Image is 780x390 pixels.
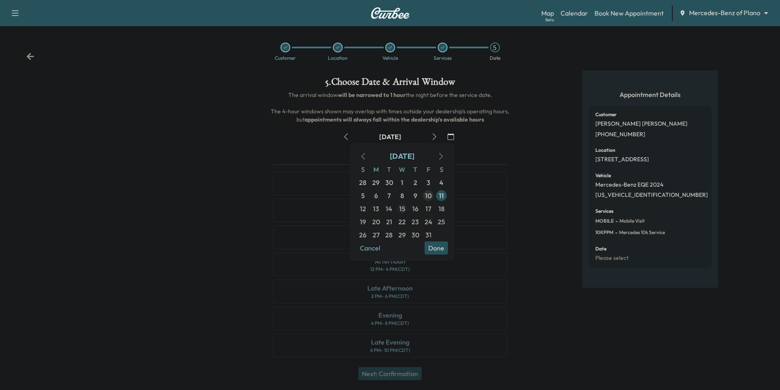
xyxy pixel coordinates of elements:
p: [PHONE_NUMBER] [595,131,645,138]
span: 10KPPM [595,229,613,236]
b: appointments will always fall within the dealership's available hours [305,116,484,123]
div: Services [434,56,452,61]
span: T [409,163,422,176]
span: 10 [425,191,432,201]
div: [DATE] [390,151,414,162]
span: 29 [398,230,406,240]
span: Mercedes 10k Service [617,229,665,236]
span: MOBILE [595,218,614,224]
span: 3 [427,178,430,187]
span: 31 [425,230,432,240]
span: 7 [387,191,391,201]
div: Date [490,56,500,61]
span: S [435,163,448,176]
span: 27 [373,230,380,240]
span: Mobile Visit [618,218,645,224]
span: W [396,163,409,176]
span: 19 [360,217,366,227]
span: 28 [385,230,393,240]
span: T [382,163,396,176]
span: 2 [414,178,417,187]
span: 12 [360,204,366,214]
h6: Location [595,148,615,153]
span: - [613,228,617,237]
a: Book New Appointment [595,8,664,18]
p: [PERSON_NAME] [PERSON_NAME] [595,120,687,128]
div: Back [26,52,34,61]
span: 23 [411,217,419,227]
div: Beta [545,17,554,23]
span: 11 [439,191,444,201]
span: 13 [373,204,379,214]
h6: Date [595,246,606,251]
div: Vehicle [382,56,398,61]
h6: Services [595,209,613,214]
span: The arrival window the night before the service date. The 4-hour windows shown may overlap with t... [271,91,511,123]
span: 15 [399,204,405,214]
a: MapBeta [541,8,554,18]
button: Cancel [356,241,384,255]
h6: Vehicle [595,173,611,178]
a: Calendar [561,8,588,18]
span: 26 [359,230,366,240]
span: 9 [414,191,417,201]
button: Done [425,241,448,255]
span: 25 [438,217,445,227]
div: Location [328,56,348,61]
div: [DATE] [379,132,401,141]
h1: 5 . Choose Date & Arrival Window [267,77,513,91]
img: Curbee Logo [371,7,410,19]
span: Mercedes-Benz of Plano [689,8,760,18]
span: S [356,163,369,176]
b: will be narrowed to 1 hour [338,91,406,99]
span: 6 [374,191,378,201]
p: Please select [595,255,629,262]
span: 16 [412,204,418,214]
div: Customer [275,56,296,61]
span: 18 [439,204,445,214]
span: 22 [398,217,406,227]
div: 5 [490,43,500,52]
span: F [422,163,435,176]
span: 5 [361,191,365,201]
span: M [369,163,382,176]
h5: Appointment Details [589,90,712,99]
span: 4 [439,178,443,187]
span: 24 [425,217,432,227]
span: 28 [359,178,366,187]
span: - [614,217,618,225]
span: 8 [400,191,404,201]
span: 30 [385,178,393,187]
span: 29 [372,178,380,187]
p: [STREET_ADDRESS] [595,156,649,163]
p: [US_VEHICLE_IDENTIFICATION_NUMBER] [595,192,708,199]
span: 20 [372,217,380,227]
span: 21 [386,217,392,227]
span: 1 [401,178,403,187]
span: 17 [425,204,431,214]
h6: Customer [595,112,617,117]
span: 14 [386,204,392,214]
span: 30 [411,230,419,240]
p: Mercedes-Benz EQE 2024 [595,181,663,189]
